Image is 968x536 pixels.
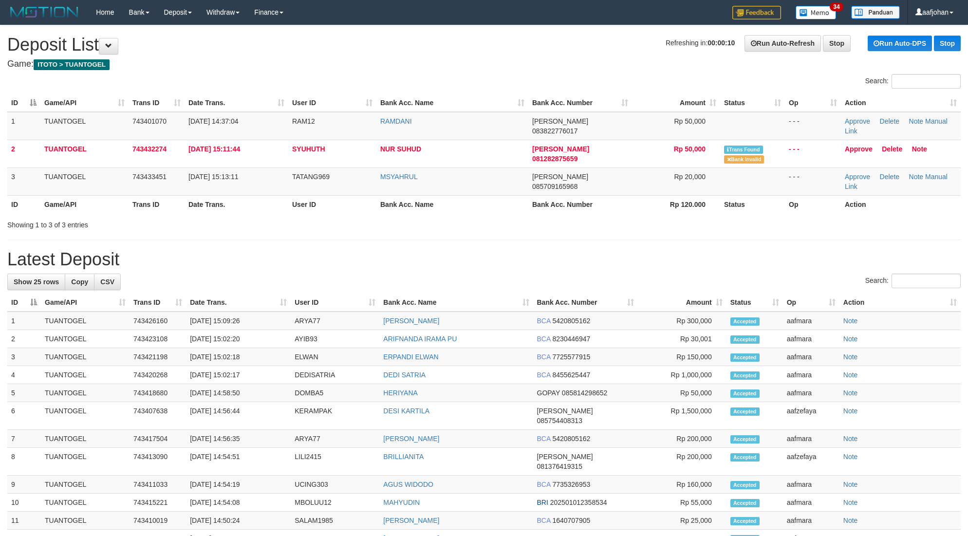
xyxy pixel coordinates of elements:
[7,366,41,384] td: 4
[40,140,129,167] td: TUANTOGEL
[41,430,130,448] td: TUANTOGEL
[291,384,379,402] td: DOMBA5
[130,330,186,348] td: 743423108
[129,94,185,112] th: Trans ID: activate to sort column ascending
[132,173,167,181] span: 743433451
[880,117,899,125] a: Delete
[130,294,186,312] th: Trans ID: activate to sort column ascending
[185,94,288,112] th: Date Trans.: activate to sort column ascending
[537,517,551,524] span: BCA
[292,117,315,125] span: RAM12
[841,195,961,213] th: Action
[537,371,551,379] span: BCA
[823,35,851,52] a: Stop
[666,39,735,47] span: Refreshing in:
[7,512,41,530] td: 11
[41,476,130,494] td: TUANTOGEL
[537,462,582,470] span: Copy 081376419315 to clipboard
[843,317,858,325] a: Note
[14,278,59,286] span: Show 25 rows
[7,250,961,269] h1: Latest Deposit
[724,146,763,154] span: Similar transaction found
[291,476,379,494] td: UCING303
[785,195,841,213] th: Op
[783,402,839,430] td: aafzefaya
[632,94,720,112] th: Amount: activate to sort column ascending
[291,330,379,348] td: AYIB93
[537,499,548,506] span: BRI
[532,183,577,190] span: Copy 085709165968 to clipboard
[383,499,420,506] a: MAHYUDIN
[537,481,551,488] span: BCA
[130,348,186,366] td: 743421198
[552,371,590,379] span: Copy 8455625447 to clipboard
[845,145,873,153] a: Approve
[537,453,593,461] span: [PERSON_NAME]
[291,512,379,530] td: SALAM1985
[288,94,376,112] th: User ID: activate to sort column ascending
[532,117,588,125] span: [PERSON_NAME]
[65,274,94,290] a: Copy
[7,294,41,312] th: ID: activate to sort column descending
[638,294,726,312] th: Amount: activate to sort column ascending
[41,512,130,530] td: TUANTOGEL
[730,453,760,462] span: Accepted
[865,274,961,288] label: Search:
[730,481,760,489] span: Accepted
[41,294,130,312] th: Game/API: activate to sort column ascending
[188,117,238,125] span: [DATE] 14:37:04
[7,402,41,430] td: 6
[730,517,760,525] span: Accepted
[186,366,291,384] td: [DATE] 15:02:17
[745,35,821,52] a: Run Auto-Refresh
[7,195,40,213] th: ID
[783,448,839,476] td: aafzefaya
[730,499,760,507] span: Accepted
[841,94,961,112] th: Action: activate to sort column ascending
[783,430,839,448] td: aafmara
[7,35,961,55] h1: Deposit List
[674,145,706,153] span: Rp 50,000
[783,384,839,402] td: aafmara
[40,94,129,112] th: Game/API: activate to sort column ascending
[130,476,186,494] td: 743411033
[186,430,291,448] td: [DATE] 14:56:35
[638,448,726,476] td: Rp 200,000
[34,59,110,70] span: ITOTO > TUANTOGEL
[376,195,528,213] th: Bank Acc. Name
[785,94,841,112] th: Op: activate to sort column ascending
[7,112,40,140] td: 1
[674,173,706,181] span: Rp 20,000
[638,348,726,366] td: Rp 150,000
[41,348,130,366] td: TUANTOGEL
[839,294,961,312] th: Action: activate to sort column ascending
[730,317,760,326] span: Accepted
[724,155,764,164] span: Bank is not match
[130,448,186,476] td: 743413090
[638,430,726,448] td: Rp 200,000
[730,353,760,362] span: Accepted
[130,494,186,512] td: 743415221
[638,512,726,530] td: Rp 25,000
[638,476,726,494] td: Rp 160,000
[730,389,760,398] span: Accepted
[533,294,638,312] th: Bank Acc. Number: activate to sort column ascending
[934,36,961,51] a: Stop
[383,453,424,461] a: BRILLIANITA
[130,384,186,402] td: 743418680
[132,145,167,153] span: 743432274
[638,312,726,330] td: Rp 300,000
[7,167,40,195] td: 3
[291,294,379,312] th: User ID: activate to sort column ascending
[7,94,40,112] th: ID: activate to sort column descending
[537,353,551,361] span: BCA
[291,402,379,430] td: KERAMPAK
[41,384,130,402] td: TUANTOGEL
[843,353,858,361] a: Note
[292,145,325,153] span: SYUHUTH
[7,5,81,19] img: MOTION_logo.png
[730,407,760,416] span: Accepted
[186,312,291,330] td: [DATE] 15:09:26
[383,335,457,343] a: ARIFNANDA IRAMA PU
[532,145,589,153] span: [PERSON_NAME]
